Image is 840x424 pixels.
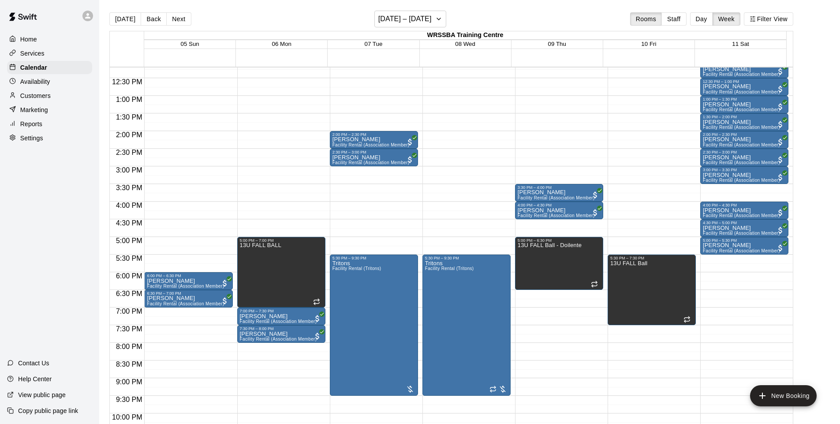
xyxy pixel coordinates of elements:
[144,290,232,308] div: 6:30 PM – 7:00 PM: J Jang
[332,150,415,154] div: 2:30 PM – 3:00 PM
[7,117,92,131] a: Reports
[240,326,323,331] div: 7:30 PM – 8:00 PM
[313,314,322,323] span: All customers have paid
[703,107,780,112] span: Facility Rental (Association Member)
[703,248,780,253] span: Facility Rental (Association Member)
[703,238,786,243] div: 5:00 PM – 5:30 PM
[365,41,383,47] button: 07 Tue
[703,72,780,77] span: Facility Rental (Association Member)
[114,166,145,174] span: 3:00 PM
[18,359,49,368] p: Contact Us
[425,266,474,271] span: Facility Rental (Tritons)
[703,79,786,84] div: 12:30 PM – 1:00 PM
[641,41,656,47] button: 10 Fri
[406,155,414,164] span: All customers have paid
[515,202,603,219] div: 4:00 PM – 4:30 PM: Brendan Bourgoin
[141,12,167,26] button: Back
[703,178,780,183] span: Facility Rental (Association Member)
[703,168,786,172] div: 3:00 PM – 3:30 PM
[703,160,780,165] span: Facility Rental (Association Member)
[776,138,785,146] span: All customers have paid
[114,202,145,209] span: 4:00 PM
[18,390,66,399] p: View public page
[703,150,786,154] div: 2:30 PM – 3:00 PM
[181,41,199,47] button: 05 Sun
[630,12,662,26] button: Rooms
[700,219,788,237] div: 4:30 PM – 5:00 PM: Joe Jang
[332,143,410,147] span: Facility Rental (Association Member)
[114,131,145,139] span: 2:00 PM
[114,237,145,244] span: 5:00 PM
[776,67,785,76] span: All customers have paid
[378,13,432,25] h6: [DATE] – [DATE]
[700,60,788,78] div: 12:00 PM – 12:30 PM: Azaad Sudhu
[518,185,601,190] div: 3:30 PM – 4:00 PM
[20,77,50,86] p: Availability
[776,155,785,164] span: All customers have paid
[518,203,601,207] div: 4:00 PM – 4:30 PM
[703,143,780,147] span: Facility Rental (Association Member)
[703,97,786,101] div: 1:00 PM – 1:30 PM
[110,413,144,421] span: 10:00 PM
[114,96,145,103] span: 1:00 PM
[20,134,43,143] p: Settings
[7,89,92,102] a: Customers
[406,138,414,146] span: All customers have paid
[7,103,92,116] a: Marketing
[422,255,511,396] div: 5:30 PM – 9:30 PM: Tritons
[240,309,323,313] div: 7:00 PM – 7:30 PM
[700,113,788,131] div: 1:30 PM – 2:00 PM: Tyler Lawson
[20,105,48,114] p: Marketing
[20,35,37,44] p: Home
[374,11,446,27] button: [DATE] – [DATE]
[425,256,508,260] div: 5:30 PM – 9:30 PM
[518,213,595,218] span: Facility Rental (Association Member)
[703,221,786,225] div: 4:30 PM – 5:00 PM
[776,173,785,182] span: All customers have paid
[332,256,415,260] div: 5:30 PM – 9:30 PM
[114,219,145,227] span: 4:30 PM
[332,160,410,165] span: Facility Rental (Association Member)
[144,272,232,290] div: 6:00 PM – 6:30 PM: J Jang
[776,244,785,252] span: All customers have paid
[20,91,51,100] p: Customers
[703,90,780,94] span: Facility Rental (Association Member)
[750,385,817,406] button: add
[703,213,780,218] span: Facility Rental (Association Member)
[489,386,497,393] span: Recurring event
[272,41,291,47] button: 06 Mon
[703,231,780,236] span: Facility Rental (Association Member)
[20,120,42,128] p: Reports
[683,316,691,323] span: Recurring event
[114,113,145,121] span: 1:30 PM
[144,31,786,40] div: WRSSBA Training Centre
[237,237,325,308] div: 5:00 PM – 7:00 PM: 13U FALL BALL
[240,238,323,243] div: 5:00 PM – 7:00 PM
[332,132,415,137] div: 2:00 PM – 2:30 PM
[220,279,229,288] span: All customers have paid
[166,12,191,26] button: Next
[114,184,145,191] span: 3:30 PM
[548,41,566,47] span: 09 Thu
[7,131,92,145] a: Settings
[700,78,788,96] div: 12:30 PM – 1:00 PM: Joe Carter
[700,96,788,113] div: 1:00 PM – 1:30 PM: Joe Carter
[690,12,713,26] button: Day
[330,255,418,396] div: 5:30 PM – 9:30 PM: Tritons
[147,274,230,278] div: 6:00 PM – 6:30 PM
[591,208,600,217] span: All customers have paid
[237,325,325,343] div: 7:30 PM – 8:00 PM: Elliott Bogusz
[700,166,788,184] div: 3:00 PM – 3:30 PM: Tyler Lawson
[20,63,47,72] p: Calendar
[332,266,381,271] span: Facility Rental (Tritons)
[455,41,475,47] span: 08 Wed
[114,149,145,156] span: 2:30 PM
[313,298,320,305] span: Recurring event
[147,301,224,306] span: Facility Rental (Association Member)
